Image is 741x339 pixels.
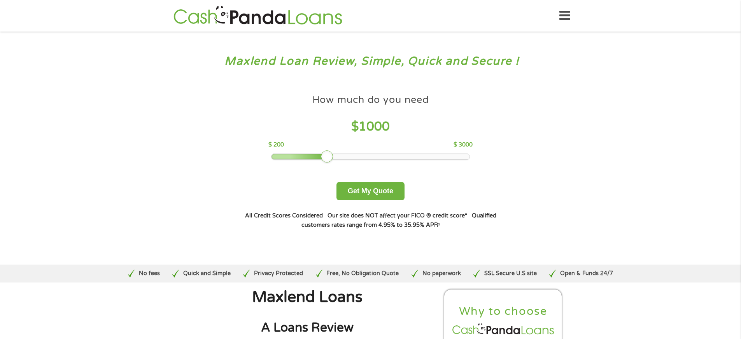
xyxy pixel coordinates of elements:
p: Open & Funds 24/7 [560,269,613,278]
p: Quick and Simple [183,269,231,278]
p: Privacy Protected [254,269,303,278]
strong: Qualified customers rates range from 4.95% to 35.95% APR¹ [301,212,496,228]
h2: Why to choose [451,304,556,319]
h3: Maxlend Loan Review, Simple, Quick and Secure ! [23,54,719,69]
span: 1000 [359,119,390,134]
p: $ 200 [268,141,284,149]
p: SSL Secure U.S site [484,269,537,278]
p: No paperwork [422,269,461,278]
h2: A Loans Review [178,320,436,336]
img: GetLoanNow Logo [171,5,345,27]
p: $ 3000 [454,141,473,149]
h4: $ [268,119,473,135]
p: Free, No Obligation Quote [326,269,399,278]
p: No fees [139,269,160,278]
h4: How much do you need [312,94,429,106]
strong: All Credit Scores Considered [245,212,323,219]
span: Maxlend Loans [252,288,363,306]
strong: Our site does NOT affect your FICO ® credit score* [328,212,467,219]
button: Get My Quote [336,182,405,200]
